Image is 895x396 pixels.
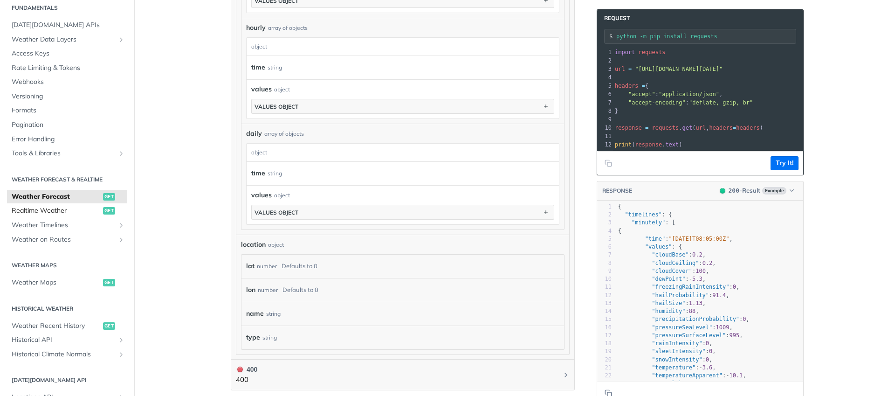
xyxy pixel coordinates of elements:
svg: Chevron [562,371,570,379]
span: "[URL][DOMAIN_NAME][DATE]" [635,66,723,72]
div: 15 [597,315,612,323]
a: [DATE][DOMAIN_NAME] APIs [7,18,127,32]
label: name [246,307,264,320]
h2: [DATE][DOMAIN_NAME] API [7,376,127,384]
a: Formats [7,104,127,118]
div: array of objects [264,130,304,138]
span: "freezingRainIntensity" [652,284,729,290]
span: 1009 [716,324,730,331]
span: 0 [733,284,736,290]
span: : , [618,276,706,282]
a: Historical Climate NormalsShow subpages for Historical Climate Normals [7,347,127,361]
div: 2 [597,56,613,65]
span: - [699,364,702,371]
div: 10 [597,275,612,283]
span: Webhooks [12,77,125,87]
div: 7 [597,98,613,107]
span: 1.13 [689,300,702,306]
div: values object [255,209,298,216]
button: Show subpages for Historical API [117,336,125,344]
span: [DATE][DOMAIN_NAME] APIs [12,21,125,30]
a: Webhooks [7,75,127,89]
a: Weather on RoutesShow subpages for Weather on Routes [7,233,127,247]
span: "hailSize" [652,300,685,306]
div: 3 [597,219,612,227]
div: 12 [597,292,612,299]
a: Rate Limiting & Tokens [7,61,127,75]
span: headers [736,125,760,131]
span: "time" [645,236,665,242]
span: requests [652,125,679,131]
span: = [628,66,632,72]
span: : , [615,91,723,97]
h2: Weather Forecast & realtime [7,175,127,184]
span: Tools & Libraries [12,149,115,158]
label: time [251,167,265,180]
div: 22 [597,372,612,380]
span: print [615,141,632,148]
h2: Weather Maps [7,261,127,270]
div: object [268,241,284,249]
div: 7 [597,251,612,259]
span: Error Handling [12,135,125,144]
span: : , [618,356,712,363]
button: RESPONSE [602,186,633,195]
span: get [103,207,115,215]
span: 88 [689,308,695,314]
span: "temperature" [652,364,695,371]
span: "uvHealthConcern" [652,380,709,387]
span: : , [618,324,733,331]
span: - [689,276,692,282]
span: 200 [720,188,725,194]
span: get [103,322,115,330]
span: "cloudCeiling" [652,260,699,266]
span: : [ [618,219,675,226]
span: "temperatureApparent" [652,372,723,379]
span: location [241,240,266,250]
div: array of objects [268,24,308,32]
button: Try It! [771,156,799,170]
span: headers [615,83,639,89]
span: } [615,108,618,114]
div: object [247,38,557,56]
div: 13 [597,299,612,307]
span: 100 [695,268,706,274]
div: 8 [597,259,612,267]
span: : [615,99,753,106]
span: Request [599,14,630,22]
span: import [615,49,635,56]
span: "accept-encoding" [628,99,686,106]
a: Weather Recent Historyget [7,319,127,333]
span: 0.2 [692,251,702,258]
span: response [615,125,642,131]
div: number [257,259,277,273]
div: 14 [597,307,612,315]
p: 400 [236,375,257,385]
span: "sleetIntensity" [652,348,706,354]
a: Weather Data LayersShow subpages for Weather Data Layers [7,33,127,47]
a: Error Handling [7,132,127,146]
span: Weather Timelines [12,221,115,230]
div: object [274,85,290,94]
span: ( . ) [615,141,682,148]
span: 3.6 [702,364,713,371]
a: Pagination [7,118,127,132]
div: object [274,191,290,200]
span: : , [618,364,716,371]
span: { [618,228,621,234]
span: Weather Forecast [12,192,101,201]
div: 5 [597,235,612,243]
span: 0 [743,316,746,322]
div: 11 [597,132,613,140]
span: get [682,125,693,131]
span: "application/json" [659,91,719,97]
span: 0 [709,348,712,354]
div: number [258,283,278,297]
div: 19 [597,347,612,355]
span: hourly [246,23,266,33]
span: "humidity" [652,308,685,314]
span: requests [639,49,666,56]
a: Realtime Weatherget [7,204,127,218]
a: Historical APIShow subpages for Historical API [7,333,127,347]
div: 11 [597,283,612,291]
